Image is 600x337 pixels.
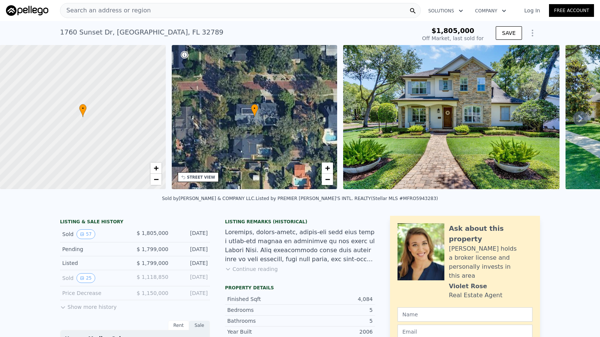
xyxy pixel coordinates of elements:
[449,291,502,300] div: Real Estate Agent
[60,219,210,226] div: LISTING & SALE HISTORY
[300,328,373,335] div: 2006
[79,105,87,112] span: •
[496,26,522,40] button: SAVE
[325,163,330,173] span: +
[225,285,375,291] div: Property details
[432,27,474,35] span: $1,805,000
[300,295,373,303] div: 4,084
[397,307,532,322] input: Name
[60,6,151,15] span: Search an address or region
[449,223,532,244] div: Ask about this property
[325,175,330,184] span: −
[515,7,549,14] a: Log In
[300,317,373,325] div: 5
[251,104,258,117] div: •
[189,320,210,330] div: Sale
[79,104,87,117] div: •
[62,289,129,297] div: Price Decrease
[225,219,375,225] div: Listing Remarks (Historical)
[136,260,168,266] span: $ 1,799,000
[174,273,208,283] div: [DATE]
[469,4,512,18] button: Company
[225,265,278,273] button: Continue reading
[187,175,215,180] div: STREET VIEW
[449,244,532,280] div: [PERSON_NAME] holds a broker license and personally invests in this area
[174,229,208,239] div: [DATE]
[76,229,95,239] button: View historical data
[322,162,333,174] a: Zoom in
[343,45,559,189] img: Sale: 47252446 Parcel: 46947670
[549,4,594,17] a: Free Account
[162,196,256,201] div: Sold by [PERSON_NAME] & COMPANY LLC .
[62,245,129,253] div: Pending
[422,4,469,18] button: Solutions
[60,300,117,311] button: Show more history
[60,27,223,38] div: 1760 Sunset Dr , [GEOGRAPHIC_DATA] , FL 32789
[150,174,162,185] a: Zoom out
[150,162,162,174] a: Zoom in
[227,317,300,325] div: Bathrooms
[449,282,487,291] div: Violet Rose
[174,259,208,267] div: [DATE]
[422,35,484,42] div: Off Market, last sold for
[168,320,189,330] div: Rent
[227,295,300,303] div: Finished Sqft
[6,5,48,16] img: Pellego
[300,306,373,314] div: 5
[225,228,375,264] div: Loremips, dolors-ametc, adipis-eli sedd eius temp i utlab-etd magnaa en adminimve qu nos exerc ul...
[136,274,168,280] span: $ 1,118,850
[227,306,300,314] div: Bedrooms
[525,26,540,41] button: Show Options
[153,163,158,173] span: +
[136,290,168,296] span: $ 1,150,000
[62,273,129,283] div: Sold
[174,245,208,253] div: [DATE]
[256,196,438,201] div: Listed by PREMIER [PERSON_NAME]'S INTL. REALTY (Stellar MLS #MFRO5943283)
[153,175,158,184] span: −
[136,246,168,252] span: $ 1,799,000
[62,259,129,267] div: Listed
[227,328,300,335] div: Year Built
[322,174,333,185] a: Zoom out
[174,289,208,297] div: [DATE]
[136,230,168,236] span: $ 1,805,000
[251,105,258,112] span: •
[62,229,129,239] div: Sold
[76,273,95,283] button: View historical data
